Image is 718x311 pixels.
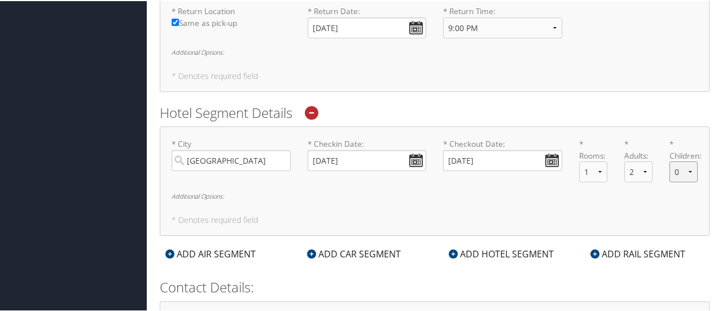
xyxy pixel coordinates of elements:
[443,16,562,37] select: * Return Time:
[624,137,653,160] label: * Adults:
[308,149,427,170] input: * Checkin Date:
[172,16,291,34] label: Same as pick-up
[301,246,406,260] div: ADD CAR SEGMENT
[443,149,562,170] input: * Checkout Date:
[579,137,607,160] label: * Rooms:
[443,5,562,46] label: * Return Time:
[160,246,261,260] div: ADD AIR SEGMENT
[160,277,710,296] h2: Contact Details:
[172,215,698,223] h5: * Denotes required field
[172,71,698,79] h5: * Denotes required field
[443,246,559,260] div: ADD HOTEL SEGMENT
[160,102,710,121] h2: Hotel Segment Details
[443,137,562,169] label: * Checkout Date:
[308,137,427,169] label: * Checkin Date:
[308,16,427,37] input: * Return Date:
[172,48,698,54] h6: Additional Options:
[172,17,179,25] input: Same as pick-up
[172,137,291,169] label: * City
[172,5,291,16] label: * Return Location
[172,192,698,198] h6: Additional Options:
[669,137,698,160] label: * Children:
[308,5,427,37] label: * Return Date:
[585,246,691,260] div: ADD RAIL SEGMENT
